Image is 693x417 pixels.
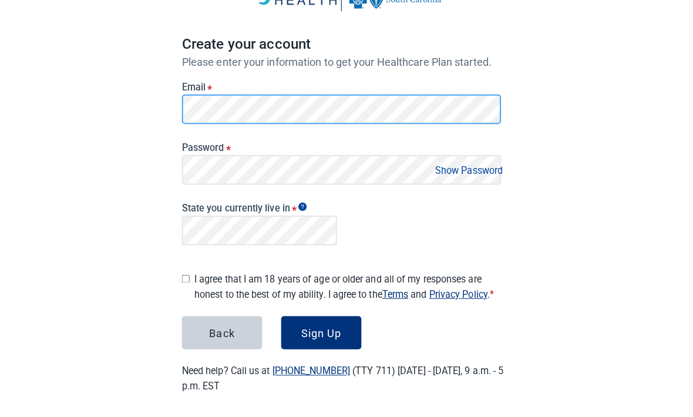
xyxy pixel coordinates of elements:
[184,318,263,351] button: Back
[184,146,509,157] label: Password
[282,318,361,351] button: Sign Up
[184,86,509,97] label: Email
[302,328,342,340] div: Sign Up
[196,274,509,304] label: I agree that I am 18 years of age or older and all of my responses are honest to the best of my a...
[211,328,236,340] div: Back
[299,206,307,214] span: Show tooltip
[273,366,350,378] a: [PHONE_NUMBER]
[184,206,342,217] label: State you currently live in
[382,291,408,302] a: Terms
[184,366,502,392] label: Need help? Call us at (TTY 711) [DATE] - [DATE], 9 a.m. - 5 p.m. EST
[184,60,509,73] p: Please enter your information to get your Healthcare Plan started.
[184,38,509,60] h1: Create your account
[430,166,504,182] button: Show Password
[488,291,492,302] span: Required field
[428,291,486,302] a: Privacy Policy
